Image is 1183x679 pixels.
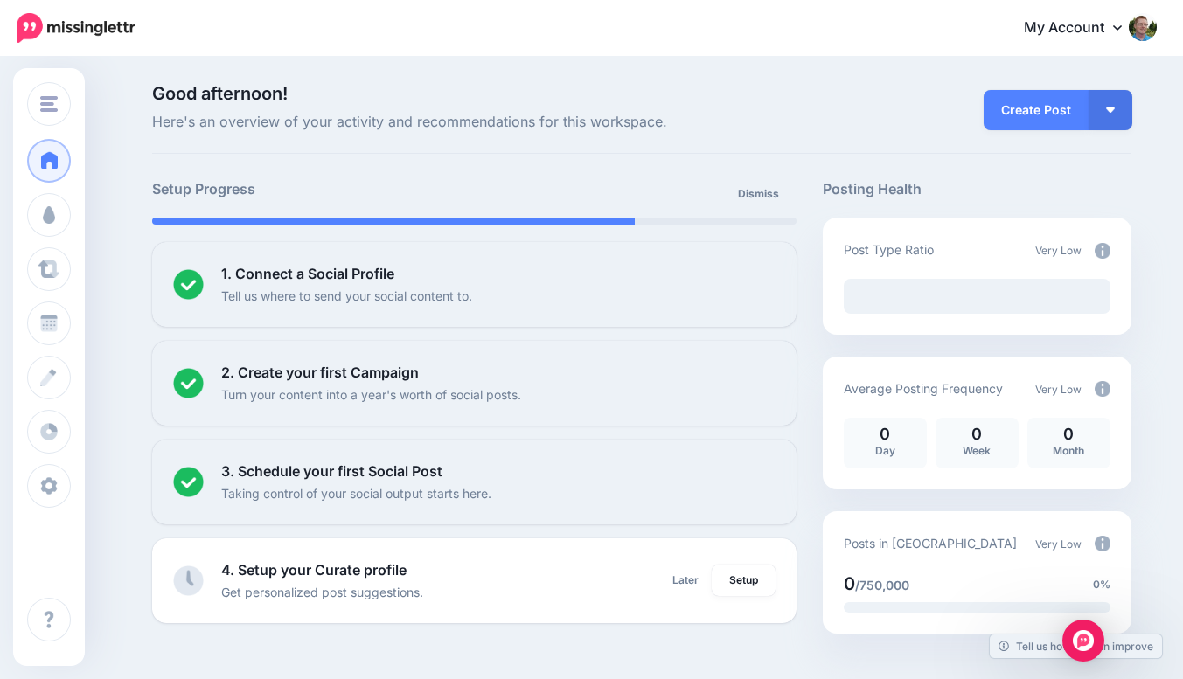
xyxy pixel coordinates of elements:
a: Dismiss [727,178,790,210]
span: /750,000 [855,578,909,592]
p: Post Type Ratio [844,239,934,260]
img: checked-circle.png [173,368,204,398]
a: My Account [1006,7,1157,50]
img: info-circle-grey.png [1095,536,1110,551]
p: 0 [1036,426,1102,442]
span: Good afternoon! [152,83,288,104]
img: Missinglettr [17,13,135,43]
span: Very Low [1035,383,1082,396]
span: 0 [844,573,855,594]
span: Very Low [1035,537,1082,551]
p: Average Posting Frequency [844,378,1003,398]
div: Open Intercom Messenger [1062,620,1104,662]
b: 4. Setup your Curate profile [221,561,407,579]
span: Very Low [1035,244,1082,257]
p: Get personalized post suggestions. [221,582,423,602]
b: 3. Schedule your first Social Post [221,462,442,480]
span: 0% [1093,576,1110,593]
p: Posts in [GEOGRAPHIC_DATA] [844,533,1017,553]
span: Month [1053,444,1084,457]
span: Week [963,444,991,457]
span: Here's an overview of your activity and recommendations for this workspace. [152,111,797,134]
a: Later [662,565,709,596]
img: menu.png [40,96,58,112]
p: Tell us where to send your social content to. [221,286,472,306]
img: info-circle-grey.png [1095,243,1110,259]
p: Turn your content into a year's worth of social posts. [221,385,521,405]
p: 0 [944,426,1010,442]
img: checked-circle.png [173,269,204,300]
span: Day [875,444,895,457]
img: clock-grey.png [173,565,204,596]
p: Taking control of your social output starts here. [221,483,491,503]
a: Tell us how we can improve [990,634,1162,658]
p: 0 [852,426,918,442]
img: info-circle-grey.png [1095,381,1110,397]
a: Setup [712,565,776,596]
img: arrow-down-white.png [1106,107,1115,113]
h5: Setup Progress [152,178,474,200]
b: 1. Connect a Social Profile [221,265,394,282]
h5: Posting Health [823,178,1131,200]
b: 2. Create your first Campaign [221,364,419,381]
a: Create Post [984,90,1089,130]
img: checked-circle.png [173,467,204,497]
